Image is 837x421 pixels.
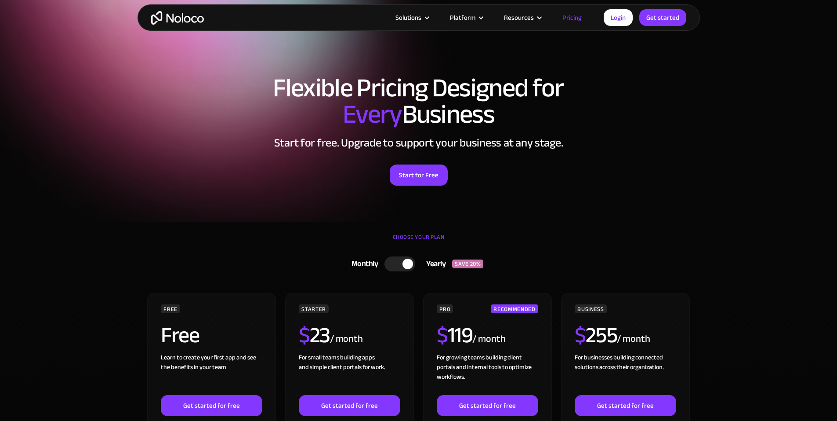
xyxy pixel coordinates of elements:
a: Login [604,9,633,26]
div: / month [330,332,363,346]
div: STARTER [299,304,328,313]
span: $ [437,315,448,356]
div: Platform [450,12,475,23]
div: For small teams building apps and simple client portals for work. ‍ [299,353,400,395]
div: Learn to create your first app and see the benefits in your team ‍ [161,353,262,395]
h2: 119 [437,324,472,346]
h2: Start for free. Upgrade to support your business at any stage. [146,136,691,150]
a: Start for Free [390,165,448,186]
div: Solutions [395,12,421,23]
div: Solutions [384,12,439,23]
a: Pricing [551,12,593,23]
div: BUSINESS [575,304,606,313]
div: Yearly [415,257,452,271]
div: CHOOSE YOUR PLAN [146,231,691,253]
div: FREE [161,304,180,313]
h2: 255 [575,324,617,346]
span: $ [299,315,310,356]
div: Resources [493,12,551,23]
div: For growing teams building client portals and internal tools to optimize workflows. [437,353,538,395]
h1: Flexible Pricing Designed for Business [146,75,691,128]
a: Get started for free [575,395,676,416]
a: home [151,11,204,25]
a: Get started for free [299,395,400,416]
div: RECOMMENDED [491,304,538,313]
div: For businesses building connected solutions across their organization. ‍ [575,353,676,395]
div: SAVE 20% [452,260,483,268]
div: / month [617,332,650,346]
div: Resources [504,12,534,23]
span: $ [575,315,586,356]
div: PRO [437,304,453,313]
div: / month [472,332,505,346]
div: Monthly [341,257,385,271]
a: Get started for free [437,395,538,416]
h2: Free [161,324,199,346]
span: Every [343,90,402,139]
a: Get started for free [161,395,262,416]
a: Get started [639,9,686,26]
h2: 23 [299,324,330,346]
div: Platform [439,12,493,23]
